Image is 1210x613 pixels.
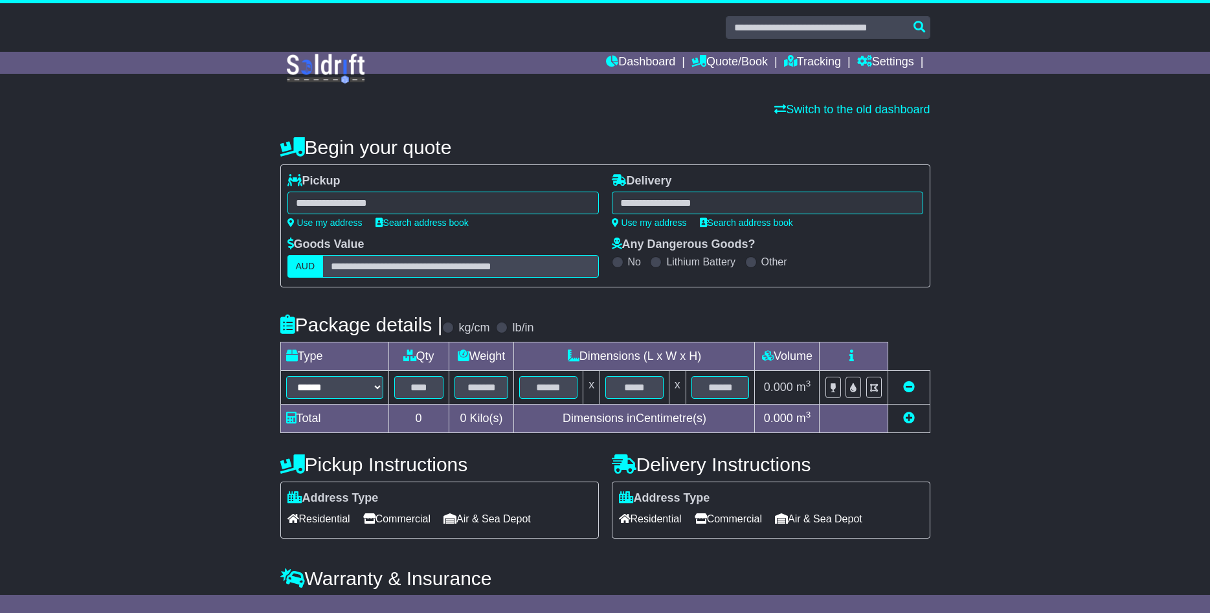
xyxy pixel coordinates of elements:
a: Use my address [287,217,363,228]
label: Any Dangerous Goods? [612,238,756,252]
h4: Package details | [280,314,443,335]
sup: 3 [806,410,811,419]
a: Switch to the old dashboard [774,103,930,116]
span: Residential [619,509,682,529]
td: Weight [449,342,514,371]
label: AUD [287,255,324,278]
label: kg/cm [458,321,489,335]
a: Dashboard [606,52,675,74]
a: Add new item [903,412,915,425]
span: m [796,412,811,425]
label: Pickup [287,174,341,188]
label: Address Type [619,491,710,506]
span: m [796,381,811,394]
span: Air & Sea Depot [775,509,862,529]
a: Remove this item [903,381,915,394]
label: Goods Value [287,238,364,252]
label: No [628,256,641,268]
td: Total [280,405,388,433]
span: Commercial [695,509,762,529]
td: x [583,371,600,405]
label: Lithium Battery [666,256,735,268]
span: Commercial [363,509,431,529]
label: Address Type [287,491,379,506]
label: lb/in [512,321,533,335]
label: Other [761,256,787,268]
td: Qty [388,342,449,371]
h4: Pickup Instructions [280,454,599,475]
td: 0 [388,405,449,433]
sup: 3 [806,379,811,388]
a: Use my address [612,217,687,228]
span: 0 [460,412,466,425]
span: Residential [287,509,350,529]
td: x [669,371,686,405]
a: Tracking [784,52,841,74]
span: 0.000 [764,381,793,394]
a: Settings [857,52,914,74]
td: Type [280,342,388,371]
td: Dimensions (L x W x H) [514,342,755,371]
h4: Delivery Instructions [612,454,930,475]
h4: Begin your quote [280,137,930,158]
span: 0.000 [764,412,793,425]
a: Quote/Book [691,52,768,74]
a: Search address book [700,217,793,228]
a: Search address book [375,217,469,228]
td: Kilo(s) [449,405,514,433]
label: Delivery [612,174,672,188]
td: Dimensions in Centimetre(s) [514,405,755,433]
h4: Warranty & Insurance [280,568,930,589]
td: Volume [755,342,820,371]
span: Air & Sea Depot [443,509,531,529]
